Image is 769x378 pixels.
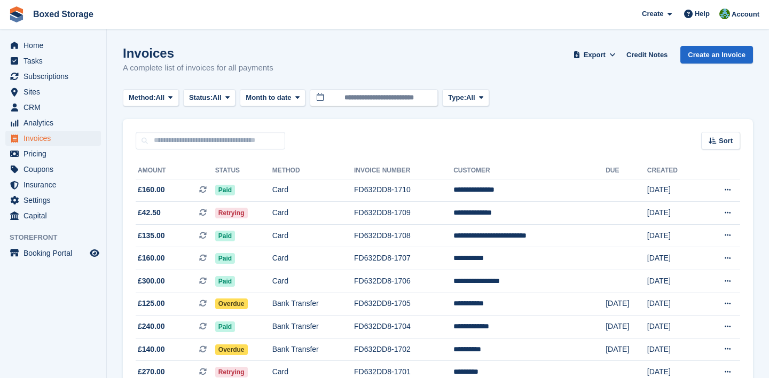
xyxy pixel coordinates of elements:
th: Amount [136,162,215,179]
td: Bank Transfer [272,338,354,361]
span: Paid [215,231,235,241]
a: menu [5,38,101,53]
span: Overdue [215,344,248,355]
a: menu [5,115,101,130]
span: Analytics [23,115,88,130]
button: Type: All [442,89,489,107]
span: £140.00 [138,344,165,355]
button: Method: All [123,89,179,107]
th: Created [647,162,701,179]
img: stora-icon-8386f47178a22dfd0bd8f6a31ec36ba5ce8667c1dd55bd0f319d3a0aa187defe.svg [9,6,25,22]
a: menu [5,84,101,99]
span: £42.50 [138,207,161,218]
span: Sort [719,136,733,146]
span: Paid [215,276,235,287]
a: menu [5,162,101,177]
span: Paid [215,185,235,195]
th: Method [272,162,354,179]
td: Card [272,224,354,247]
a: menu [5,208,101,223]
a: Credit Notes [622,46,672,64]
span: Coupons [23,162,88,177]
td: [DATE] [647,202,701,225]
td: FD632DD8-1708 [354,224,453,247]
td: Card [272,247,354,270]
a: Create an Invoice [680,46,753,64]
td: [DATE] [606,293,647,316]
a: menu [5,131,101,146]
td: [DATE] [606,316,647,338]
span: Retrying [215,367,248,377]
a: Preview store [88,247,101,259]
td: Card [272,202,354,225]
span: Overdue [215,298,248,309]
a: menu [5,146,101,161]
a: menu [5,53,101,68]
span: Storefront [10,232,106,243]
td: FD632DD8-1706 [354,270,453,293]
td: FD632DD8-1705 [354,293,453,316]
span: Paid [215,321,235,332]
img: Tobias Butler [719,9,730,19]
span: Pricing [23,146,88,161]
td: FD632DD8-1709 [354,202,453,225]
span: £300.00 [138,275,165,287]
td: [DATE] [647,338,701,361]
span: Account [732,9,759,20]
h1: Invoices [123,46,273,60]
span: Home [23,38,88,53]
p: A complete list of invoices for all payments [123,62,273,74]
span: Settings [23,193,88,208]
td: Bank Transfer [272,316,354,338]
span: CRM [23,100,88,115]
a: menu [5,177,101,192]
td: [DATE] [647,179,701,202]
th: Status [215,162,272,179]
span: £125.00 [138,298,165,309]
span: Create [642,9,663,19]
td: FD632DD8-1702 [354,338,453,361]
span: Type: [448,92,466,103]
th: Customer [453,162,606,179]
a: menu [5,246,101,261]
td: FD632DD8-1710 [354,179,453,202]
th: Invoice Number [354,162,453,179]
span: Paid [215,253,235,264]
td: FD632DD8-1704 [354,316,453,338]
span: Sites [23,84,88,99]
td: [DATE] [647,270,701,293]
span: Subscriptions [23,69,88,84]
a: menu [5,69,101,84]
td: Card [272,179,354,202]
span: Method: [129,92,156,103]
td: FD632DD8-1707 [354,247,453,270]
span: Invoices [23,131,88,146]
span: Export [584,50,606,60]
span: Insurance [23,177,88,192]
td: Bank Transfer [272,293,354,316]
a: Boxed Storage [29,5,98,23]
span: Booking Portal [23,246,88,261]
span: Status: [189,92,213,103]
span: Month to date [246,92,291,103]
td: [DATE] [647,293,701,316]
span: Tasks [23,53,88,68]
td: [DATE] [647,224,701,247]
th: Due [606,162,647,179]
button: Month to date [240,89,305,107]
span: Help [695,9,710,19]
span: £160.00 [138,253,165,264]
span: Capital [23,208,88,223]
span: Retrying [215,208,248,218]
span: All [213,92,222,103]
span: All [466,92,475,103]
td: [DATE] [647,247,701,270]
button: Export [571,46,618,64]
td: Card [272,270,354,293]
td: [DATE] [647,316,701,338]
span: £270.00 [138,366,165,377]
a: menu [5,100,101,115]
span: £160.00 [138,184,165,195]
span: All [156,92,165,103]
button: Status: All [183,89,236,107]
